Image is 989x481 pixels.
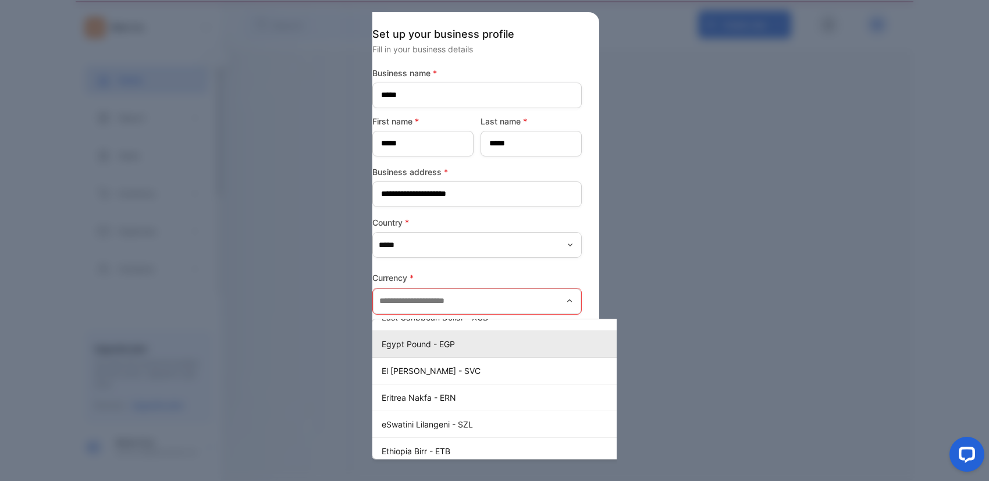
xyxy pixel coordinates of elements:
p: This field is required [372,317,582,332]
label: Last name [481,115,582,127]
p: El [PERSON_NAME] - SVC [382,365,662,377]
p: Set up your business profile [372,26,582,42]
label: First name [372,115,474,127]
p: eSwatini Lilangeni - SZL [382,418,662,430]
p: Eritrea Nakfa - ERN [382,391,662,404]
iframe: LiveChat chat widget [940,432,989,481]
label: Business name [372,67,582,79]
p: Fill in your business details [372,43,582,55]
label: Business address [372,166,582,178]
label: Currency [372,272,582,284]
label: Country [372,216,582,229]
p: Ethiopia Birr - ETB [382,445,662,457]
p: Egypt Pound - EGP [382,338,662,350]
